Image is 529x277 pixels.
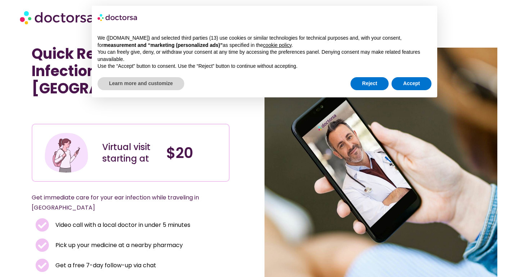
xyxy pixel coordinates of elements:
span: Pick up your medicine at a nearby pharmacy [54,240,183,250]
h4: $20 [166,144,223,162]
p: Use the “Accept” button to consent. Use the “Reject” button to continue without accepting. [98,63,431,70]
iframe: Customer reviews powered by Trustpilot [35,108,143,116]
h1: Quick Relief for an Ear Infection in [GEOGRAPHIC_DATA] [32,45,230,97]
button: Accept [392,77,431,90]
p: We ([DOMAIN_NAME]) and selected third parties (13) use cookies or similar technologies for techni... [98,35,431,49]
img: logo [98,12,138,23]
button: Reject [351,77,389,90]
p: You can freely give, deny, or withdraw your consent at any time by accessing the preferences pane... [98,49,431,63]
p: Get immediate care for your ear infection while traveling in [GEOGRAPHIC_DATA] [32,193,212,213]
img: Illustration depicting a young woman in a casual outfit, engaged with her smartphone. She has a p... [44,130,89,176]
button: Learn more and customize [98,77,184,90]
span: Video call with a local doctor in under 5 minutes [54,220,190,230]
strong: measurement and “marketing (personalized ads)” [103,42,222,48]
span: Get a free 7-day follow-up via chat [54,260,156,271]
div: Virtual visit starting at [102,141,159,164]
a: cookie policy [263,42,291,48]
